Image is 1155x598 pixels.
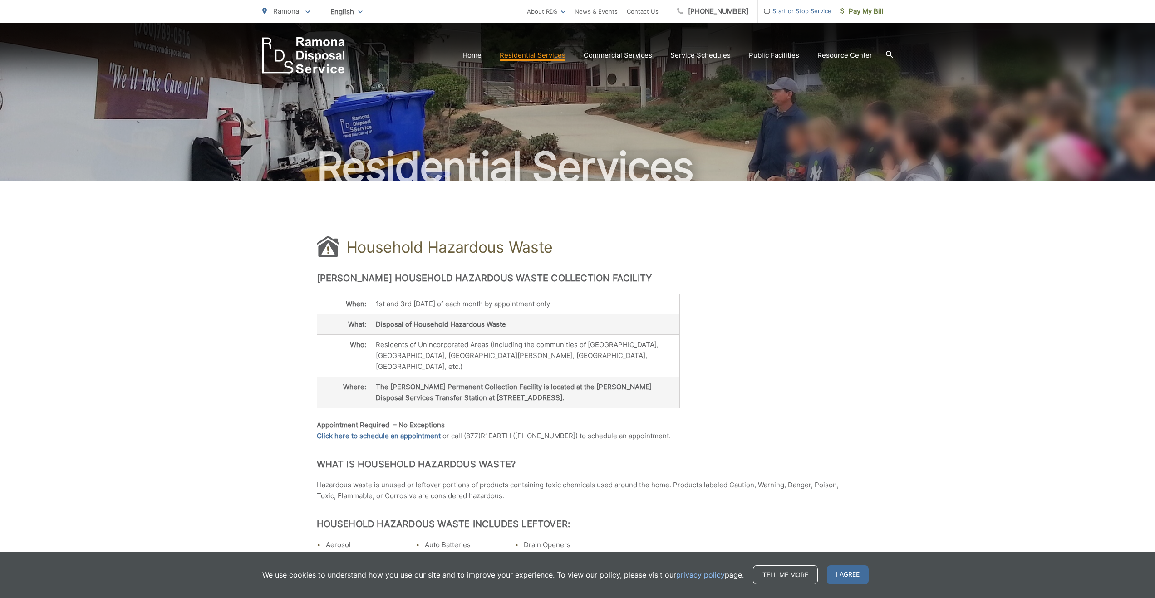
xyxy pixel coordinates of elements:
a: Resource Center [817,50,872,61]
span: I agree [827,565,869,584]
p: or call (877)R1EARTH ([PHONE_NUMBER]) to schedule an appointment. [317,420,839,441]
a: Contact Us [627,6,659,17]
p: We use cookies to understand how you use our site and to improve your experience. To view our pol... [262,569,744,580]
strong: Appointment Required – No Exceptions [317,421,445,429]
a: privacy policy [676,569,725,580]
strong: Who: [350,340,366,349]
span: Pay My Bill [840,6,884,17]
th: The [PERSON_NAME] Permanent Collection Facility is located at the [PERSON_NAME] Disposal Services... [371,377,679,408]
td: Residents of Unincorporated Areas (Including the communities of [GEOGRAPHIC_DATA], [GEOGRAPHIC_DA... [371,334,679,377]
li: Auto Batteries [425,539,501,550]
a: About RDS [527,6,565,17]
h1: Household Hazardous Waste [346,238,553,256]
strong: Where: [343,382,366,391]
span: Ramona [273,7,299,15]
a: EDCD logo. Return to the homepage. [262,37,345,74]
span: English [324,4,369,20]
a: News & Events [575,6,618,17]
td: 1st and 3rd [DATE] of each month by appointment only [371,294,679,314]
strong: What: [348,320,366,328]
h2: Residential Services [262,144,893,190]
strong: When: [346,299,366,308]
a: Click here to schedule an appointment [317,431,441,441]
th: Disposal of Household Hazardous Waste [371,314,679,334]
p: Hazardous waste is unused or leftover portions of products containing toxic chemicals used around... [317,480,839,501]
h2: Household Hazardous Waste Includes Leftover: [317,519,839,529]
h2: [PERSON_NAME] Household Hazardous Waste Collection Facility [317,273,839,284]
li: Aerosol [326,539,402,550]
a: Tell me more [753,565,818,584]
li: Drain Openers [524,539,600,550]
h2: What is Household Hazardous Waste? [317,459,839,470]
a: Commercial Services [584,50,652,61]
a: Service Schedules [670,50,731,61]
a: Public Facilities [749,50,799,61]
a: Home [462,50,482,61]
a: Residential Services [500,50,565,61]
